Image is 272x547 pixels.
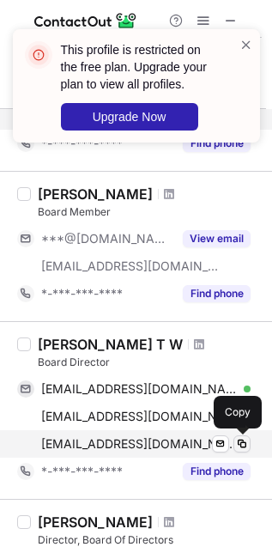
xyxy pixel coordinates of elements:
div: Board Director [38,355,262,370]
span: Upgrade Now [93,110,166,124]
div: [PERSON_NAME] [38,514,153,531]
img: error [25,41,52,69]
span: [EMAIL_ADDRESS][DOMAIN_NAME] [41,258,220,274]
button: Reveal Button [183,230,251,247]
button: Reveal Button [183,463,251,480]
span: [EMAIL_ADDRESS][DOMAIN_NAME] [41,381,238,397]
div: Board Member [38,204,262,220]
img: ContactOut v5.3.10 [34,10,137,31]
button: Upgrade Now [61,103,198,131]
span: [EMAIL_ADDRESS][DOMAIN_NAME] [41,409,238,424]
button: Reveal Button [183,285,251,302]
span: ***@[DOMAIN_NAME] [41,231,172,246]
span: [EMAIL_ADDRESS][DOMAIN_NAME] [41,436,238,452]
div: [PERSON_NAME] T W [38,336,183,353]
header: This profile is restricted on the free plan. Upgrade your plan to view all profiles. [61,41,219,93]
div: [PERSON_NAME] [38,185,153,203]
